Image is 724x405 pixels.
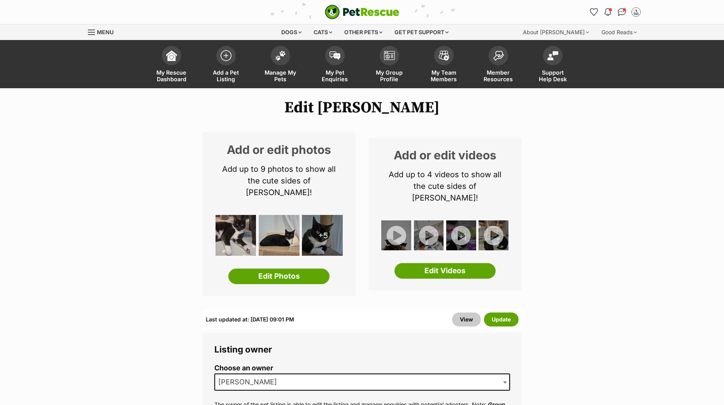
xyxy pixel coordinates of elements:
[253,42,308,88] a: Manage My Pets
[616,6,628,18] a: Conversations
[394,263,496,279] a: Edit Videos
[618,8,626,16] img: chat-41dd97257d64d25036548639549fe6c8038ab92f7586957e7f3b1b290dea8141.svg
[630,6,642,18] button: My account
[206,312,294,326] div: Last updated at: [DATE] 09:01 PM
[325,5,400,19] img: logo-cat-932fe2b9b8326f06289b0f2fb663e598f794de774fb13d1741a6617ecf9a85b4.svg
[372,69,407,82] span: My Group Profile
[452,312,481,326] a: View
[302,215,343,256] div: +5
[484,312,519,326] button: Update
[215,377,285,388] span: Matleena Pukkila
[276,24,307,40] div: Dogs
[535,69,570,82] span: Support Help Desk
[199,42,253,88] a: Add a Pet Listing
[481,69,516,82] span: Member Resources
[414,220,444,250] img: af9tkln0d4iggqv2rzx8.jpg
[214,163,344,198] p: Add up to 9 photos to show all the cute sides of [PERSON_NAME]!
[144,42,199,88] a: My Rescue Dashboard
[214,364,510,372] label: Choose an owner
[166,50,177,61] img: dashboard-icon-eb2f2d2d3e046f16d808141f083e7271f6b2e854fb5c12c21221c1fb7104beca.svg
[308,24,338,40] div: Cats
[214,344,272,354] span: Listing owner
[384,51,395,60] img: group-profile-icon-3fa3cf56718a62981997c0bc7e787c4b2cf8bcc04b72c1350f741eb67cf2f40e.svg
[308,42,362,88] a: My Pet Enquiries
[479,220,508,250] img: o5chdzdayxednrdyhve6.jpg
[517,24,594,40] div: About [PERSON_NAME]
[88,24,119,38] a: Menu
[438,51,449,61] img: team-members-icon-5396bd8760b3fe7c0b43da4ab00e1e3bb1a5d9ba89233759b79545d2d3fc5d0d.svg
[417,42,471,88] a: My Team Members
[426,69,461,82] span: My Team Members
[493,51,504,61] img: member-resources-icon-8e73f808a243e03378d46382f2149f9095a855e16c252ad45f914b54edf8863c.svg
[380,169,510,204] p: Add up to 4 videos to show all the cute sides of [PERSON_NAME]!
[389,24,454,40] div: Get pet support
[588,6,600,18] a: Favourites
[339,24,388,40] div: Other pets
[446,220,476,250] div: +1
[214,374,510,391] span: Matleena Pukkila
[154,69,189,82] span: My Rescue Dashboard
[317,69,352,82] span: My Pet Enquiries
[605,8,611,16] img: notifications-46538b983faf8c2785f20acdc204bb7945ddae34d4c08c2a6579f10ce5e182be.svg
[214,144,344,155] h2: Add or edit photos
[526,42,580,88] a: Support Help Desk
[471,42,526,88] a: Member Resources
[97,29,114,35] span: Menu
[632,8,640,16] img: Matleena Pukkila profile pic
[221,50,231,61] img: add-pet-listing-icon-0afa8454b4691262ce3f59096e99ab1cd57d4a30225e0717b998d2c9b9846f56.svg
[362,42,417,88] a: My Group Profile
[263,69,298,82] span: Manage My Pets
[330,51,340,60] img: pet-enquiries-icon-7e3ad2cf08bfb03b45e93fb7055b45f3efa6380592205ae92323e6603595dc1f.svg
[228,269,330,284] a: Edit Photos
[275,51,286,61] img: manage-my-pets-icon-02211641906a0b7f246fdf0571729dbe1e7629f14944591b6c1af311fb30b64b.svg
[547,51,558,60] img: help-desk-icon-fdf02630f3aa405de69fd3d07c3f3aa587a6932b1a1747fa1d2bba05be0121f9.svg
[325,5,400,19] a: PetRescue
[381,220,411,250] img: f9phzi0erulwvg0qph0y.jpg
[588,6,642,18] ul: Account quick links
[209,69,244,82] span: Add a Pet Listing
[596,24,642,40] div: Good Reads
[380,149,510,161] h2: Add or edit videos
[602,6,614,18] button: Notifications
